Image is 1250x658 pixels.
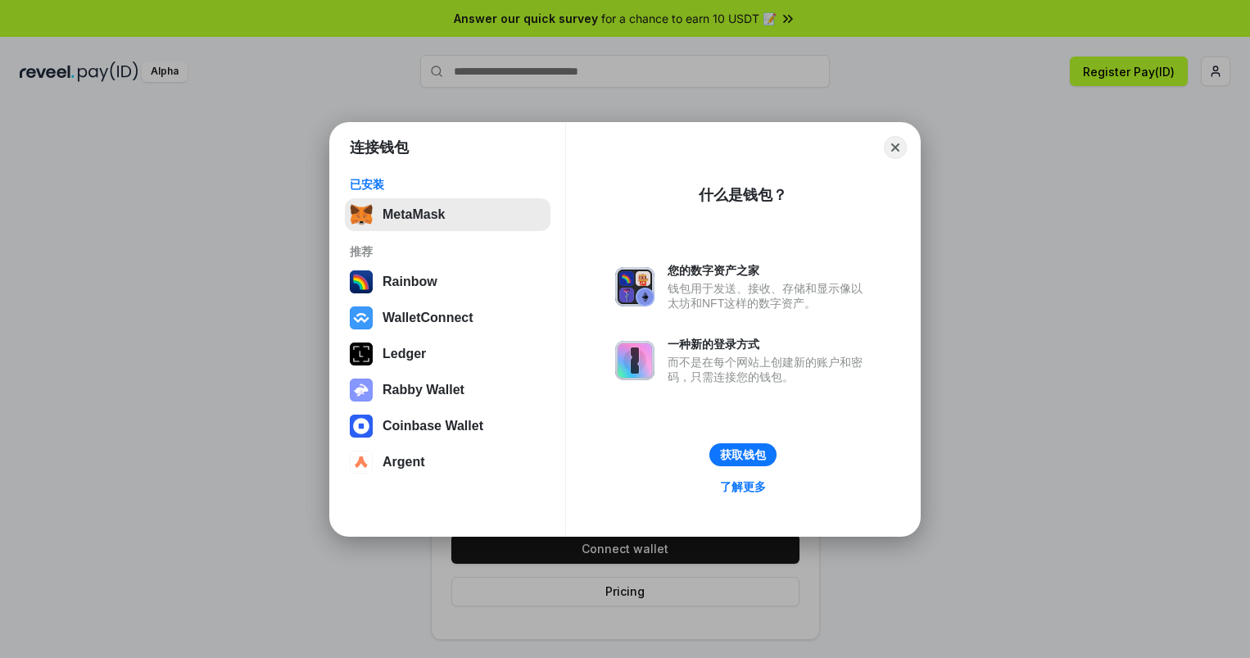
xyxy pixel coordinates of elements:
button: Rabby Wallet [345,374,550,406]
img: svg+xml,%3Csvg%20width%3D%2228%22%20height%3D%2228%22%20viewBox%3D%220%200%2028%2028%22%20fill%3D... [350,306,373,329]
div: 什么是钱包？ [699,185,787,205]
button: WalletConnect [345,302,550,334]
button: 获取钱包 [709,443,777,466]
div: 钱包用于发送、接收、存储和显示像以太坊和NFT这样的数字资产。 [668,281,871,311]
img: svg+xml,%3Csvg%20xmlns%3D%22http%3A%2F%2Fwww.w3.org%2F2000%2Fsvg%22%20fill%3D%22none%22%20viewBox... [350,379,373,402]
button: Argent [345,446,550,479]
div: 获取钱包 [720,447,766,462]
div: 了解更多 [720,479,766,494]
div: Rabby Wallet [383,383,464,397]
div: 您的数字资产之家 [668,263,871,278]
img: svg+xml,%3Csvg%20xmlns%3D%22http%3A%2F%2Fwww.w3.org%2F2000%2Fsvg%22%20fill%3D%22none%22%20viewBox... [615,341,654,380]
div: 而不是在每个网站上创建新的账户和密码，只需连接您的钱包。 [668,355,871,384]
h1: 连接钱包 [350,138,409,157]
button: Close [884,136,907,159]
button: Coinbase Wallet [345,410,550,442]
button: Ledger [345,338,550,370]
div: MetaMask [383,207,445,222]
button: MetaMask [345,198,550,231]
div: Ledger [383,347,426,361]
img: svg+xml,%3Csvg%20width%3D%2228%22%20height%3D%2228%22%20viewBox%3D%220%200%2028%2028%22%20fill%3D... [350,451,373,474]
div: 一种新的登录方式 [668,337,871,352]
a: 了解更多 [710,476,776,497]
img: svg+xml,%3Csvg%20xmlns%3D%22http%3A%2F%2Fwww.w3.org%2F2000%2Fsvg%22%20fill%3D%22none%22%20viewBox... [615,267,654,306]
div: Coinbase Wallet [383,419,483,433]
img: svg+xml,%3Csvg%20xmlns%3D%22http%3A%2F%2Fwww.w3.org%2F2000%2Fsvg%22%20width%3D%2228%22%20height%3... [350,343,373,365]
div: Argent [383,455,425,470]
img: svg+xml,%3Csvg%20width%3D%22120%22%20height%3D%22120%22%20viewBox%3D%220%200%20120%20120%22%20fil... [350,270,373,293]
div: 推荐 [350,244,546,259]
button: Rainbow [345,265,550,298]
div: WalletConnect [383,311,473,325]
img: svg+xml,%3Csvg%20width%3D%2228%22%20height%3D%2228%22%20viewBox%3D%220%200%2028%2028%22%20fill%3D... [350,415,373,438]
div: 已安装 [350,177,546,192]
div: Rainbow [383,275,437,289]
img: svg+xml,%3Csvg%20fill%3D%22none%22%20height%3D%2233%22%20viewBox%3D%220%200%2035%2033%22%20width%... [350,203,373,226]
